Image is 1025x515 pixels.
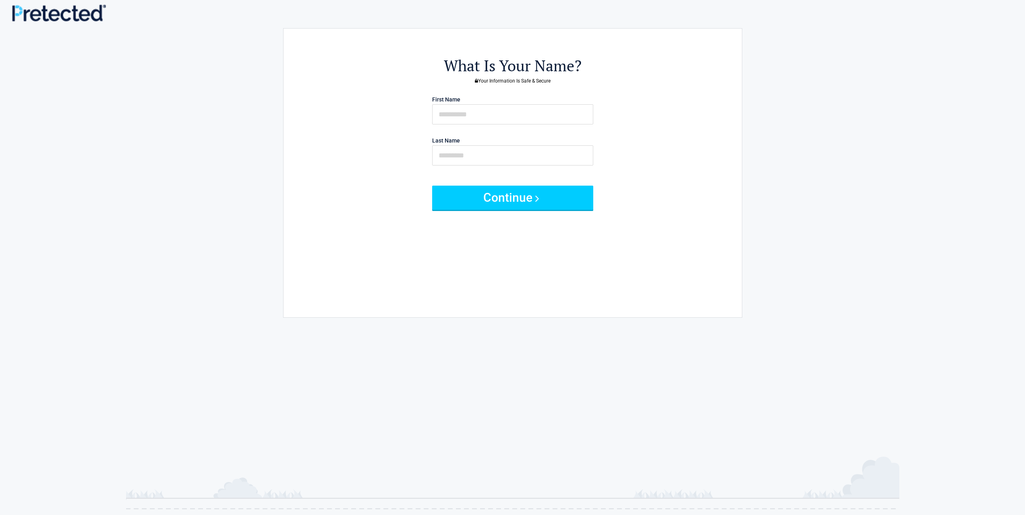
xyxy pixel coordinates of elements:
img: Main Logo [12,4,106,21]
h3: Your Information Is Safe & Secure [328,79,698,83]
h2: What Is Your Name? [328,56,698,76]
label: Last Name [432,138,460,143]
button: Continue [432,186,593,210]
label: First Name [432,97,460,102]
